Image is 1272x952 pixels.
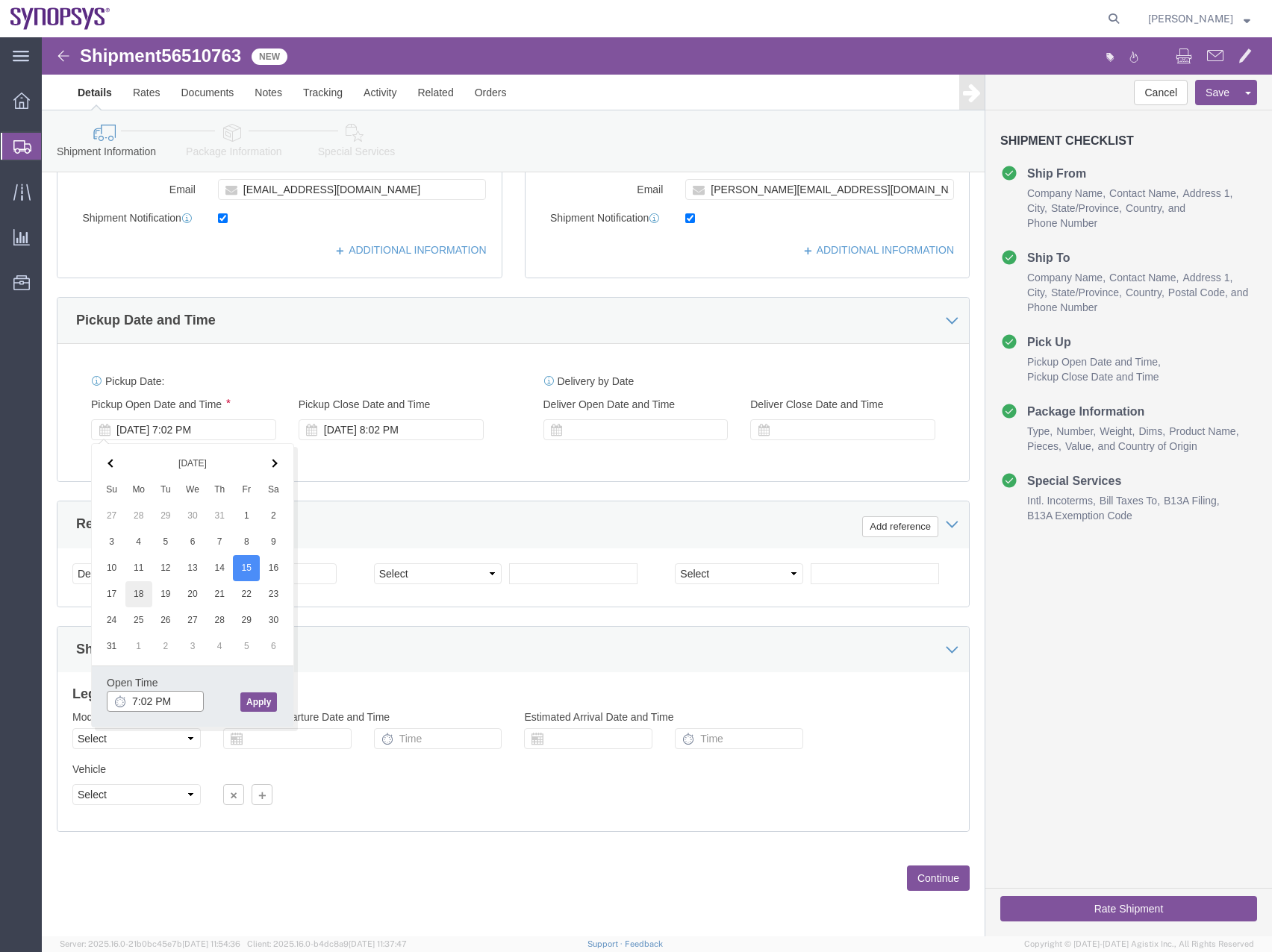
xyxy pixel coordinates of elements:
img: logo [10,7,110,30]
span: Copyright © [DATE]-[DATE] Agistix Inc., All Rights Reserved [1024,938,1254,951]
button: [PERSON_NAME] [1147,10,1251,28]
span: [DATE] 11:37:47 [349,939,407,948]
a: Support [587,939,625,948]
span: [DATE] 11:54:36 [182,939,240,948]
a: Feedback [625,939,663,948]
span: Zach Anderson [1148,10,1233,27]
span: Server: 2025.16.0-21b0bc45e7b [60,939,240,948]
iframe: FS Legacy Container [42,37,1272,936]
span: Client: 2025.16.0-b4dc8a9 [247,939,407,948]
